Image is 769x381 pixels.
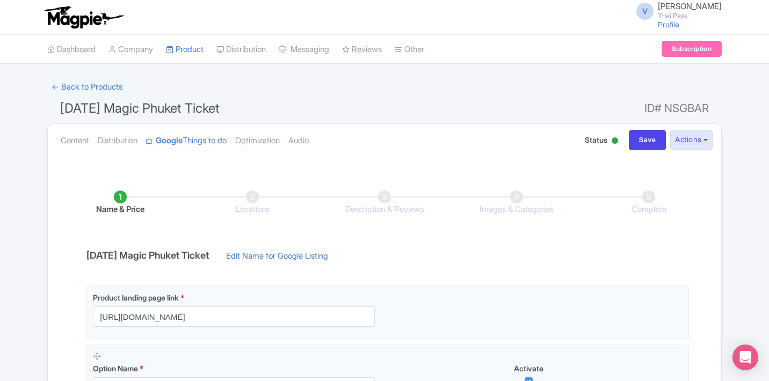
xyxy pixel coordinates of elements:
[80,250,215,261] h4: [DATE] Magic Phuket Ticket
[54,190,186,216] li: Name & Price
[93,364,138,373] span: Option Name
[235,124,280,158] a: Optimization
[288,124,309,158] a: Audio
[98,124,137,158] a: Distribution
[395,35,424,64] a: Other
[514,364,543,373] span: Activate
[342,35,382,64] a: Reviews
[47,77,127,98] a: ← Back to Products
[186,190,318,216] li: Locations
[670,130,713,150] button: Actions
[166,35,204,64] a: Product
[630,2,722,19] a: V [PERSON_NAME] Thai Pass
[610,133,620,150] div: Active
[93,293,179,302] span: Product landing page link
[644,98,709,119] span: ID# NSGBAR
[60,100,220,116] span: [DATE] Magic Phuket Ticket
[658,12,722,19] small: Thai Pass
[93,306,375,327] input: Product landing page link
[658,1,722,11] span: [PERSON_NAME]
[318,190,451,216] li: Description & Reviews
[215,250,339,267] a: Edit Name for Google Listing
[629,130,666,150] input: Save
[636,3,654,20] span: V
[61,124,89,158] a: Content
[658,20,679,29] a: Profile
[42,5,125,29] img: logo-ab69f6fb50320c5b225c76a69d11143b.png
[732,345,758,370] div: Open Intercom Messenger
[156,135,183,147] strong: Google
[279,35,329,64] a: Messaging
[451,190,583,216] li: Images & Categories
[662,41,722,57] a: Subscription
[47,35,96,64] a: Dashboard
[216,35,266,64] a: Distribution
[146,124,227,158] a: GoogleThings to do
[583,190,715,216] li: Complete
[585,134,607,145] span: Status
[108,35,153,64] a: Company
